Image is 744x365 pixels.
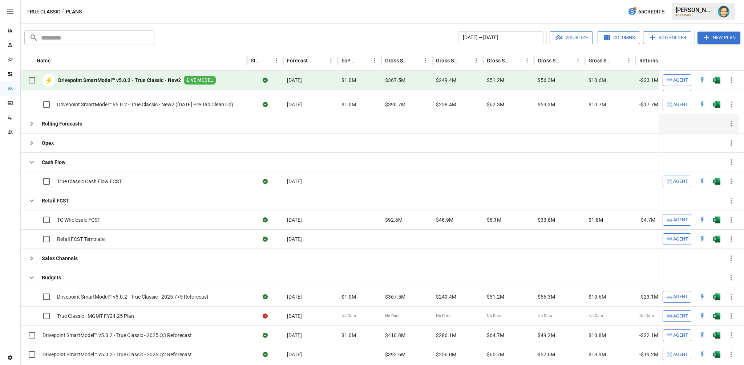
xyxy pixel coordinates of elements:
[589,77,606,84] span: $10.6M
[341,101,356,108] span: $1.0M
[487,77,504,84] span: $51.2M
[699,332,706,339] img: quick-edit-flash.b8aec18c.svg
[385,216,403,223] span: $92.6M
[52,56,62,66] button: Sort
[639,216,655,223] span: -$4.7M
[713,332,720,339] img: g5qfjXmAAAAABJRU5ErkJggg==
[341,313,356,319] span: No Data
[42,139,54,147] b: Opex
[589,101,606,108] span: $10.7M
[639,332,658,339] span: -$22.1M
[663,214,691,226] button: Agent
[589,58,613,63] div: Gross Sales: Retail
[728,56,739,66] button: Sort
[283,229,338,249] div: [DATE]
[673,331,688,340] span: Agent
[385,101,405,108] span: $390.7M
[369,56,380,66] button: EoP Cash column menu
[563,56,573,66] button: Sort
[263,235,268,243] div: Sync complete
[589,313,603,319] span: No Data
[522,56,532,66] button: Gross Sales: Marketplace column menu
[57,235,105,243] span: Retail FCST Template
[512,56,522,66] button: Sort
[713,216,720,223] img: g5qfjXmAAAAABJRU5ErkJggg==
[676,13,713,17] div: True Classic
[639,351,658,358] span: -$19.2M
[62,7,64,16] div: /
[263,312,268,320] div: Error during sync.
[699,293,706,300] img: quick-edit-flash.b8aec18c.svg
[263,101,268,108] div: Sync complete
[699,312,706,320] img: quick-edit-flash.b8aec18c.svg
[287,58,315,63] div: Forecast start
[261,56,271,66] button: Sort
[43,74,55,87] div: ⚡
[699,101,706,108] img: quick-edit-flash.b8aec18c.svg
[550,31,593,44] button: Visualize
[57,101,233,108] span: Drivepoint SmartModel™ v5.0.2 - True Classic - New2 ([DATE] Pre Tab Clean Up)
[614,56,624,66] button: Sort
[385,332,405,339] span: $410.8M
[699,77,706,84] div: Open in Quick Edit
[699,101,706,108] div: Open in Quick Edit
[385,293,405,300] span: $367.5M
[538,351,555,358] span: $57.0M
[713,77,720,84] img: g5qfjXmAAAAABJRU5ErkJggg==
[184,77,216,84] span: LIVE MODEL
[713,351,720,358] img: g5qfjXmAAAAABJRU5ErkJggg==
[598,31,640,44] button: Columns
[638,7,664,16] span: 65 Credits
[487,313,501,319] span: No Data
[713,216,720,223] div: Open in Excel
[43,351,192,358] span: Drivepoint SmartModel™ v5.0.2 - True Classic - 2025 Q2 Reforecast
[283,345,338,364] div: [DATE]
[487,351,504,358] span: $65.7M
[436,58,460,63] div: Gross Sales: DTC Online
[713,178,720,185] img: g5qfjXmAAAAABJRU5ErkJggg==
[713,235,720,243] img: g5qfjXmAAAAABJRU5ErkJggg==
[57,312,134,320] span: True Classic - MGMT FY24-25 Plan
[713,101,720,108] div: Open in Excel
[251,58,260,63] div: Status
[663,233,691,245] button: Agent
[283,210,338,229] div: [DATE]
[639,313,654,319] span: No Data
[263,216,268,223] div: Sync complete
[713,101,720,108] img: g5qfjXmAAAAABJRU5ErkJggg==
[713,312,720,320] div: Open in Excel
[538,293,555,300] span: $56.3M
[385,77,405,84] span: $367.5M
[42,274,61,281] b: Budgets
[43,332,192,339] span: Drivepoint SmartModel™ v5.0.2 - True Classic - 2025 Q3 Reforecast
[436,77,456,84] span: $249.4M
[699,235,706,243] img: quick-edit-flash.b8aec18c.svg
[283,306,338,325] div: [DATE]
[713,293,720,300] div: Open in Excel
[663,310,691,322] button: Agent
[713,235,720,243] div: Open in Excel
[718,6,729,17] img: Dana Basken
[283,172,338,191] div: [DATE]
[713,332,720,339] div: Open in Excel
[589,293,606,300] span: $10.6M
[699,332,706,339] div: Open in Quick Edit
[487,332,504,339] span: $64.7M
[639,293,658,300] span: -$23.1M
[673,293,688,301] span: Agent
[283,71,338,90] div: [DATE]
[263,293,268,300] div: Sync complete
[699,351,706,358] div: Open in Quick Edit
[699,351,706,358] img: quick-edit-flash.b8aec18c.svg
[316,56,326,66] button: Sort
[663,176,691,187] button: Agent
[42,255,78,262] b: Sales Channels
[625,5,667,19] button: 65Credits
[341,332,356,339] span: $1.0M
[699,77,706,84] img: quick-edit-flash.b8aec18c.svg
[713,293,720,300] img: g5qfjXmAAAAABJRU5ErkJggg==
[487,58,511,63] div: Gross Sales: Marketplace
[643,31,691,44] button: Add Folder
[538,332,555,339] span: $49.2M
